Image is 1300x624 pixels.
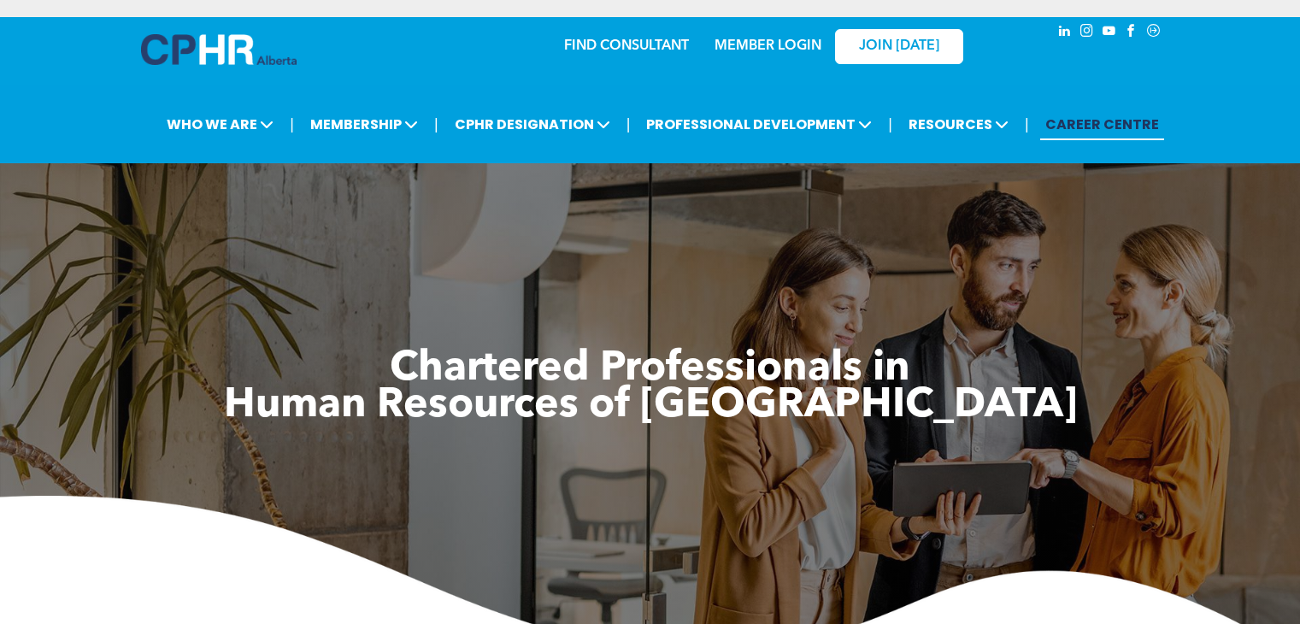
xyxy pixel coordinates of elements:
li: | [290,107,294,142]
li: | [626,107,631,142]
a: FIND CONSULTANT [564,39,689,53]
a: instagram [1078,21,1097,44]
li: | [434,107,438,142]
a: MEMBER LOGIN [715,39,821,53]
img: A blue and white logo for cp alberta [141,34,297,65]
span: JOIN [DATE] [859,38,939,55]
a: Social network [1144,21,1163,44]
span: WHO WE ARE [162,109,279,140]
li: | [888,107,892,142]
span: Chartered Professionals in [390,349,910,390]
span: PROFESSIONAL DEVELOPMENT [641,109,877,140]
span: MEMBERSHIP [305,109,423,140]
a: youtube [1100,21,1119,44]
span: RESOURCES [903,109,1014,140]
span: CPHR DESIGNATION [450,109,615,140]
li: | [1025,107,1029,142]
span: Human Resources of [GEOGRAPHIC_DATA] [224,386,1077,427]
a: JOIN [DATE] [835,29,963,64]
a: CAREER CENTRE [1040,109,1164,140]
a: linkedin [1056,21,1074,44]
a: facebook [1122,21,1141,44]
